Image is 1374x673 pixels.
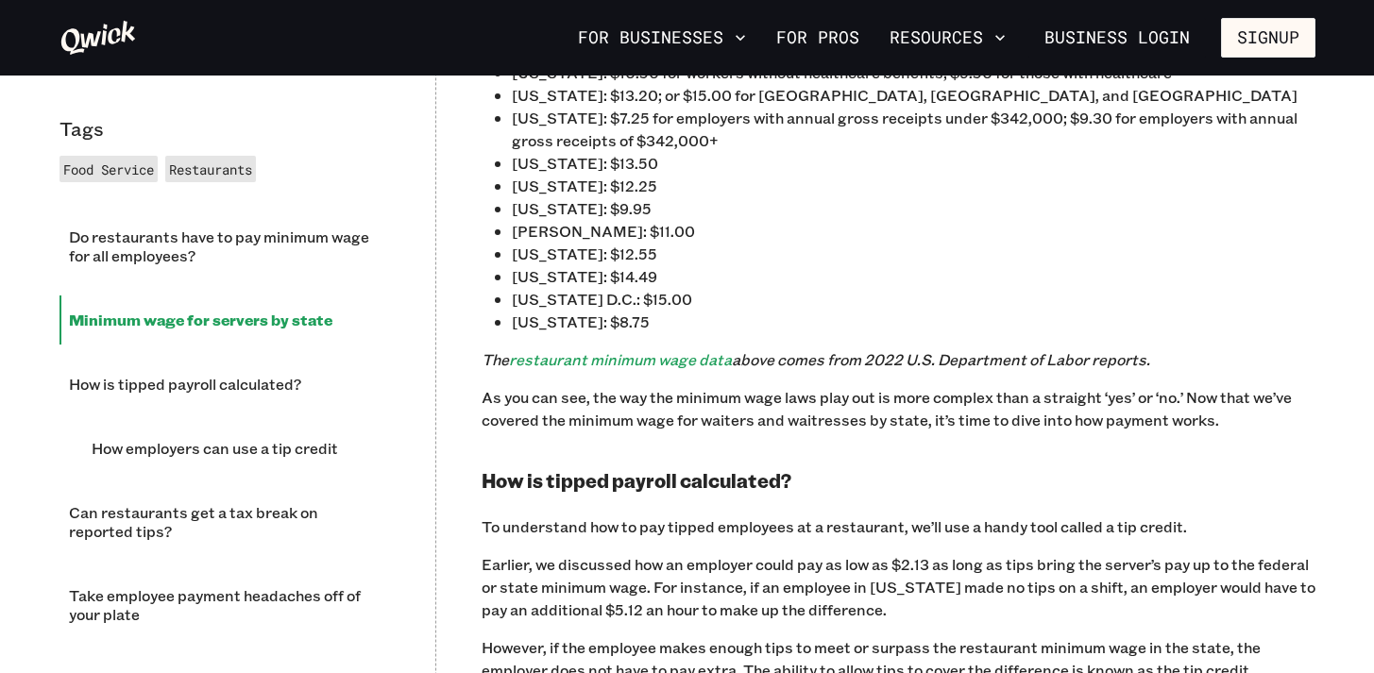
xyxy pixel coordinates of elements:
[512,288,1315,311] p: [US_STATE] D.C.: $15.00
[482,469,1315,493] h2: How is tipped payroll calculated?
[1028,18,1206,58] a: Business Login
[570,22,754,54] button: For Businesses
[512,175,1315,197] p: [US_STATE]: $12.25
[512,84,1315,107] p: [US_STATE]: $13.20; or $15.00 for [GEOGRAPHIC_DATA], [GEOGRAPHIC_DATA], and [GEOGRAPHIC_DATA]
[482,386,1315,431] p: As you can see, the way the minimum wage laws play out is more complex than a straight ‘yes’ or ‘...
[1221,18,1315,58] button: Signup
[59,117,390,141] p: Tags
[512,265,1315,288] p: [US_STATE]: $14.49
[59,488,390,556] li: Can restaurants get a tax break on reported tips?
[82,424,390,473] li: How employers can use a tip credit
[512,220,1315,243] p: [PERSON_NAME]: $11.00
[512,243,1315,265] p: [US_STATE]: $12.55
[512,311,1315,333] p: [US_STATE]: $8.75
[882,22,1013,54] button: Resources
[482,348,1315,371] p: ‍ ‍
[732,349,1150,369] i: above comes from 2022 U.S. Department of Labor reports.
[512,152,1315,175] p: [US_STATE]: $13.50
[59,360,390,409] li: How is tipped payroll calculated?
[482,515,1315,538] p: To understand how to pay tipped employees at a restaurant, we’ll use a handy tool called a tip cr...
[59,571,390,639] li: Take employee payment headaches off of your plate
[169,160,252,178] span: Restaurants
[509,349,732,369] a: restaurant minimum wage data
[59,212,390,280] li: Do restaurants have to pay minimum wage for all employees?
[512,107,1315,152] p: [US_STATE]: $7.25 for employers with annual gross receipts under $342,000; $9.30 for employers wi...
[59,295,390,345] li: Minimum wage for servers by state
[482,349,509,369] i: The
[512,197,1315,220] p: [US_STATE]: $9.95
[769,22,867,54] a: For Pros
[63,160,154,178] span: Food Service
[482,553,1315,621] p: Earlier, we discussed how an employer could pay as low as $2.13 as long as tips bring the server’...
